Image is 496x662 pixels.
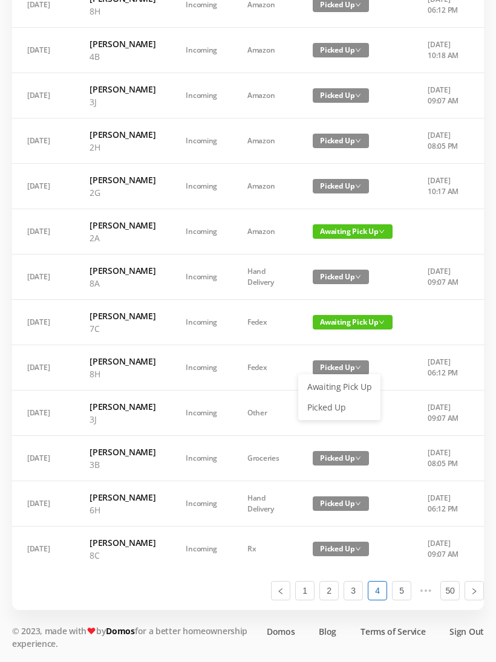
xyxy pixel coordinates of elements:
i: icon: down [355,501,361,507]
td: [DATE] [12,527,74,571]
td: [DATE] [12,255,74,300]
td: Amazon [232,118,298,164]
h6: [PERSON_NAME] [90,219,155,232]
td: [DATE] [12,28,74,73]
td: Groceries [232,436,298,481]
span: Picked Up [313,134,369,148]
i: icon: down [355,546,361,552]
td: Hand Delivery [232,255,298,300]
span: Picked Up [313,496,369,511]
td: [DATE] 09:07 AM [413,391,476,436]
td: Incoming [171,345,232,391]
td: [DATE] 06:12 PM [413,481,476,527]
td: [DATE] [12,481,74,527]
p: 8A [90,277,155,290]
td: [DATE] 10:17 AM [413,164,476,209]
td: [DATE] [12,300,74,345]
td: Amazon [232,164,298,209]
a: 4 [368,582,387,600]
li: 3 [344,581,363,600]
td: Incoming [171,164,232,209]
li: 4 [368,581,387,600]
h6: [PERSON_NAME] [90,355,155,368]
li: 5 [392,581,411,600]
td: Amazon [232,209,298,255]
i: icon: down [355,47,361,53]
i: icon: down [355,274,361,280]
td: [DATE] 08:05 PM [413,436,476,481]
td: [DATE] [12,73,74,118]
td: [DATE] 06:12 PM [413,345,476,391]
li: Previous Page [271,581,290,600]
i: icon: down [379,229,385,235]
p: 2G [90,186,155,199]
td: Fedex [232,300,298,345]
td: Incoming [171,481,232,527]
p: © 2023, made with by for a better homeownership experience. [12,625,254,650]
td: Incoming [171,209,232,255]
a: Blog [319,625,336,638]
a: Domos [106,625,135,637]
i: icon: down [355,455,361,461]
span: Awaiting Pick Up [313,224,393,239]
li: Next Page [465,581,484,600]
h6: [PERSON_NAME] [90,491,155,504]
td: [DATE] [12,436,74,481]
td: Incoming [171,118,232,164]
span: Picked Up [313,360,369,375]
h6: [PERSON_NAME] [90,536,155,549]
td: Amazon [232,28,298,73]
a: 3 [344,582,362,600]
td: Other [232,391,298,436]
span: Awaiting Pick Up [313,315,393,329]
a: Terms of Service [361,625,425,638]
a: Awaiting Pick Up [300,377,379,397]
p: 6H [90,504,155,516]
span: Picked Up [313,88,369,103]
p: 4B [90,50,155,63]
a: 5 [393,582,411,600]
span: Picked Up [313,451,369,466]
td: [DATE] [12,118,74,164]
p: 3B [90,458,155,471]
h6: [PERSON_NAME] [90,174,155,186]
td: Amazon [232,73,298,118]
td: Incoming [171,255,232,300]
i: icon: down [379,319,385,325]
td: [DATE] [12,391,74,436]
td: [DATE] 08:05 PM [413,118,476,164]
li: 50 [440,581,460,600]
h6: [PERSON_NAME] [90,446,155,458]
a: 1 [296,582,314,600]
span: Picked Up [313,179,369,193]
li: 1 [295,581,315,600]
h6: [PERSON_NAME] [90,37,155,50]
h6: [PERSON_NAME] [90,310,155,322]
td: Incoming [171,73,232,118]
td: [DATE] [12,164,74,209]
td: [DATE] 09:07 AM [413,255,476,300]
p: 8H [90,5,155,18]
i: icon: down [355,2,361,8]
td: Hand Delivery [232,481,298,527]
td: Incoming [171,391,232,436]
i: icon: down [355,138,361,144]
td: [DATE] 10:18 AM [413,28,476,73]
td: Fedex [232,345,298,391]
p: 2A [90,232,155,244]
td: Incoming [171,28,232,73]
p: 2H [90,141,155,154]
td: Incoming [171,300,232,345]
a: 2 [320,582,338,600]
td: [DATE] 09:07 AM [413,73,476,118]
h6: [PERSON_NAME] [90,128,155,141]
h6: [PERSON_NAME] [90,83,155,96]
td: Incoming [171,436,232,481]
td: Incoming [171,527,232,571]
p: 8H [90,368,155,380]
h6: [PERSON_NAME] [90,264,155,277]
td: [DATE] 09:07 AM [413,527,476,571]
i: icon: left [277,588,284,595]
a: Picked Up [300,398,379,417]
a: Domos [267,625,295,638]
